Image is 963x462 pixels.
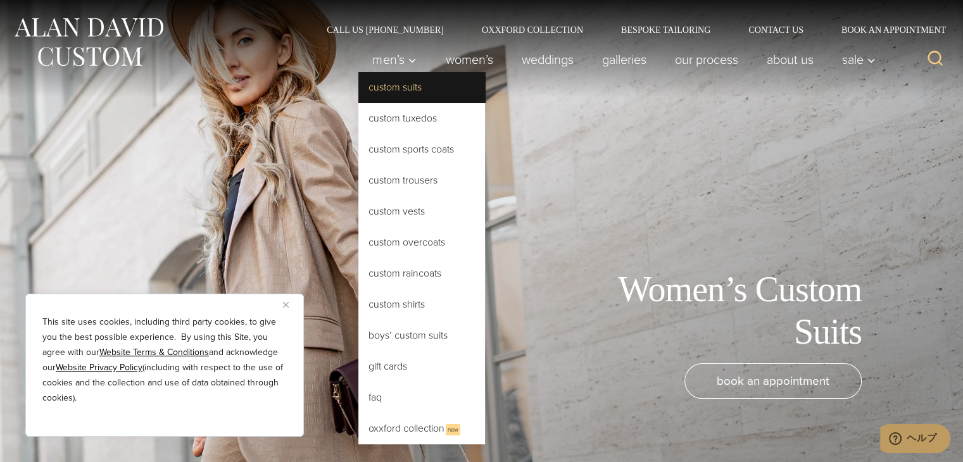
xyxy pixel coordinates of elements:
a: FAQ [358,382,485,413]
nav: Secondary Navigation [308,25,950,34]
a: Custom Vests [358,196,485,227]
a: Women’s [431,47,507,72]
a: Call Us [PHONE_NUMBER] [308,25,463,34]
a: Custom Trousers [358,165,485,196]
a: Our Process [660,47,752,72]
img: Alan David Custom [13,14,165,70]
nav: Primary Navigation [358,47,883,72]
a: Oxxford Collection [463,25,602,34]
a: Custom Raincoats [358,258,485,289]
a: Custom Suits [358,72,485,103]
a: Custom Overcoats [358,227,485,258]
button: Sale sub menu toggle [828,47,883,72]
a: About Us [752,47,828,72]
a: Website Privacy Policy [56,361,142,374]
span: New [446,424,460,435]
p: This site uses cookies, including third party cookies, to give you the best possible experience. ... [42,315,287,406]
a: Boys’ Custom Suits [358,320,485,351]
button: Close [283,297,298,312]
a: Galleries [588,47,660,72]
a: Website Terms & Conditions [99,346,209,359]
a: book an appointment [684,363,862,399]
a: Gift Cards [358,351,485,382]
button: View Search Form [920,44,950,75]
img: Close [283,302,289,308]
iframe: ウィジェットを開いて担当者とチャットできます [880,424,950,456]
a: Contact Us [729,25,822,34]
a: Oxxford CollectionNew [358,413,485,444]
span: book an appointment [717,371,829,390]
a: Book an Appointment [822,25,950,34]
h1: Women’s Custom Suits [577,268,862,353]
button: Men’s sub menu toggle [358,47,431,72]
a: Custom Sports Coats [358,134,485,165]
a: Custom Tuxedos [358,103,485,134]
a: Bespoke Tailoring [602,25,729,34]
a: Custom Shirts [358,289,485,320]
a: weddings [507,47,588,72]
